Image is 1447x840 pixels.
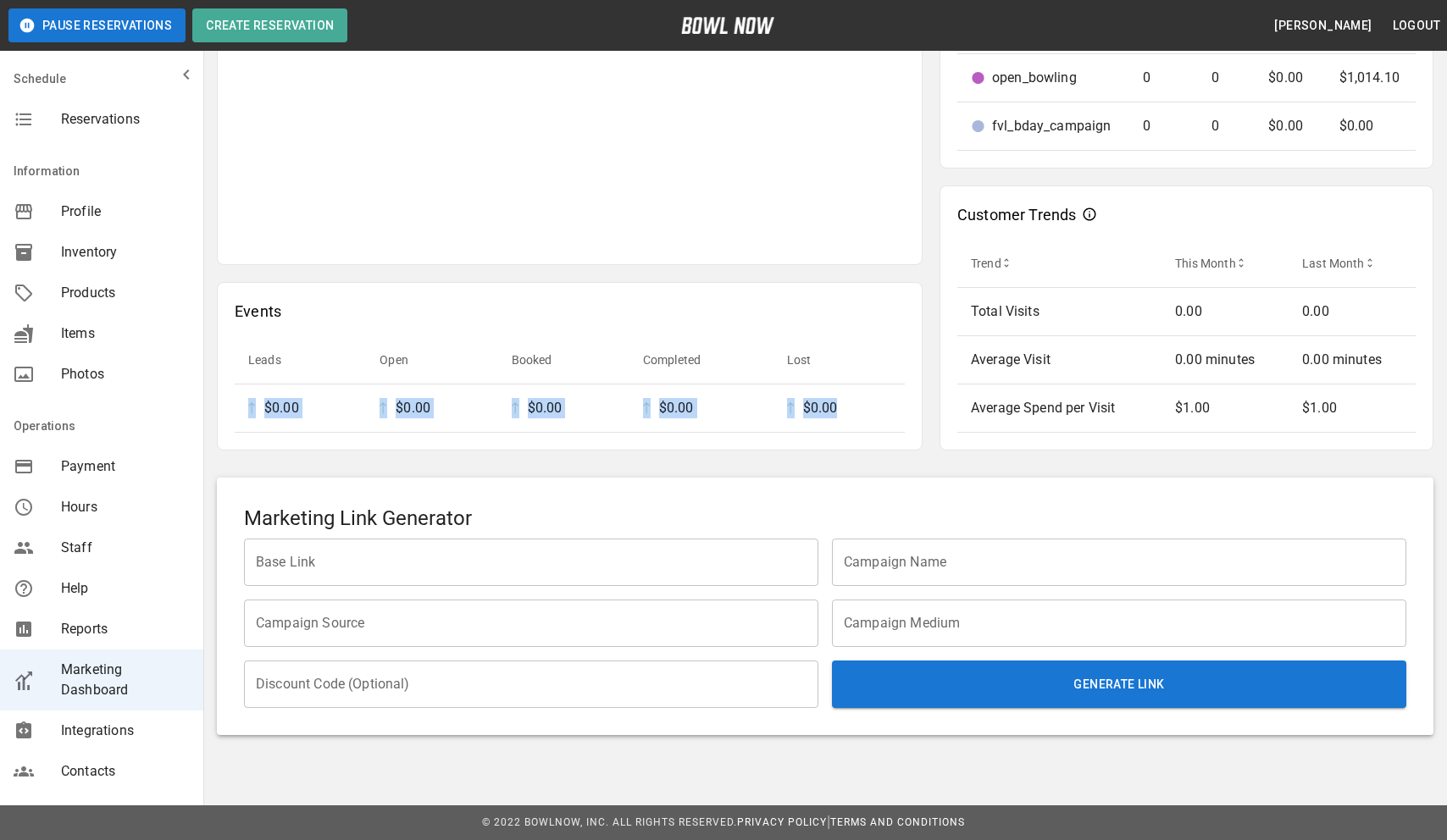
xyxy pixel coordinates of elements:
span: Photos [61,364,190,384]
button: Generate Link [832,660,1406,708]
span: Staff [61,538,190,558]
p: $1.00 [1302,398,1402,418]
span: Profile [61,202,190,222]
p: Total Visits [971,301,1148,322]
span: Reservations [61,109,190,130]
p: $0.00 [1339,116,1402,136]
p: 0.00 [1302,301,1402,322]
table: sticky table [957,240,1416,433]
th: Trend [957,240,1161,288]
p: 0.00 [1175,301,1275,322]
img: uptrend.svg [787,398,795,418]
button: [PERSON_NAME] [1267,10,1378,41]
p: 0.00 minutes [1302,350,1402,370]
a: Privacy Policy [737,816,827,828]
p: $0.00 [264,398,299,418]
span: Products [61,283,190,303]
span: Items [61,323,190,344]
img: uptrend.svg [643,398,651,418]
p: 0 [1143,68,1184,88]
img: uptrend.svg [248,398,256,418]
span: Reports [61,619,190,639]
h5: Marketing Link Generator [244,505,1406,532]
span: Inventory [61,242,190,262]
button: Logout [1386,10,1447,41]
span: Integrations [61,721,190,741]
svg: Customer Trends [1083,207,1096,221]
button: Create Reservation [192,8,347,42]
img: uptrend.svg [380,398,387,418]
p: $0.00 [803,398,838,418]
th: Leads [235,336,366,384]
p: 0 [1211,68,1242,88]
p: $0.00 [1268,68,1311,88]
p: fvl_bday_campaign [992,116,1112,136]
th: Open [366,336,497,384]
a: Terms and Conditions [830,816,965,828]
p: $0.00 [1268,116,1311,136]
p: 0 [1143,116,1184,136]
p: $0.00 [396,398,430,418]
th: This Month [1161,240,1289,288]
p: $0.00 [528,398,563,418]
p: open_bowling [992,68,1077,88]
span: Marketing Dashboard [61,660,190,700]
p: Average Visit [971,350,1148,370]
table: sticky table [235,336,905,433]
p: Events [235,300,281,323]
span: Payment [61,456,190,477]
p: Average Spend per Visit [971,398,1148,418]
button: Pause Reservations [8,8,186,42]
p: 0.00 minutes [1175,350,1275,370]
p: Customer Trends [957,203,1077,226]
img: logo [681,17,774,34]
p: $1.00 [1175,398,1275,418]
span: Help [61,578,190,599]
table: sticky table [957,6,1416,151]
th: Lost [773,336,905,384]
img: uptrend.svg [512,398,519,418]
span: © 2022 BowlNow, Inc. All Rights Reserved. [482,816,737,828]
span: Contacts [61,761,190,782]
p: $0.00 [659,398,694,418]
span: Hours [61,497,190,517]
th: Last Month [1289,240,1416,288]
th: Booked [498,336,629,384]
p: $1,014.10 [1339,68,1402,88]
th: Completed [629,336,773,384]
p: 0 [1211,116,1242,136]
